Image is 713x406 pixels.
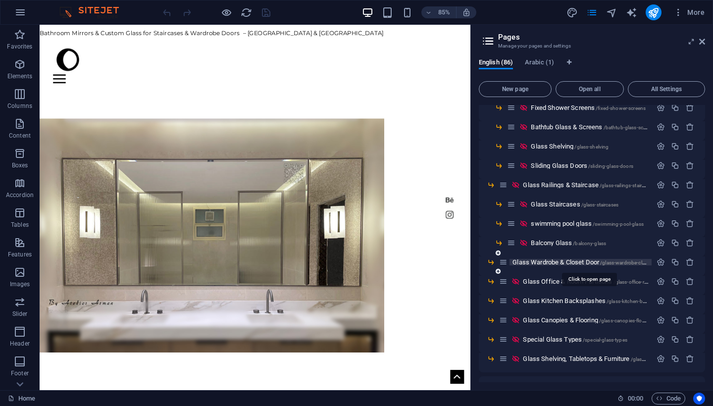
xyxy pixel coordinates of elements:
div: Duplicate [671,239,679,247]
span: Click to open page [531,220,643,227]
div: Settings [657,161,665,170]
div: Settings [657,258,665,266]
p: Accordion [6,191,34,199]
button: 85% [421,6,457,18]
p: Features [8,251,32,258]
div: Duplicate [671,355,679,363]
button: Open all [556,81,624,97]
div: Remove [686,297,694,305]
h6: Session time [617,393,644,405]
div: Balcony Glass/balcony-glass [528,240,651,246]
div: Glass Shelving/glass-shelving [528,143,651,150]
div: swimming pool glass/swimming-pool-glass [528,220,651,227]
span: Bathtub Glass & Screens [531,123,655,131]
i: Publish [648,7,659,18]
div: Duplicate [671,181,679,189]
div: Settings [657,142,665,151]
span: /special-glass-types [583,337,627,343]
div: Remove [686,181,694,189]
p: Boxes [12,161,28,169]
span: /bathtub-glass-screens [604,125,656,130]
button: More [669,4,709,20]
span: Click to open page [523,278,677,285]
span: /sliding-glass-doors [588,163,633,169]
button: publish [646,4,662,20]
span: /glass-wardrobe-closet-door [600,260,664,265]
div: Duplicate [671,297,679,305]
div: Duplicate [671,316,679,324]
span: /glass-kitchen-backsplashes [607,299,670,304]
div: Remove [686,219,694,228]
span: /glass-canopies-flooring [599,318,654,323]
div: Duplicate [671,123,679,131]
div: Glass Kitchen Backsplashes/glass-kitchen-backsplashes [520,298,651,304]
div: Glass Shelving, Tabletops & Furniture/glass-shelving-87 [520,355,651,362]
div: Glass Office & Room Partitions/glass-office-room-partitions [520,278,651,285]
div: Remove [686,258,694,266]
span: : [635,395,636,402]
div: Fixed Shower Screens/fixed-shower-screens [528,104,651,111]
div: Settings [657,355,665,363]
span: Click to open page [523,336,627,343]
div: Remove [686,142,694,151]
div: Settings [657,181,665,189]
button: pages [586,6,598,18]
span: /glass-shelving [574,144,609,150]
button: New page [479,81,552,97]
span: Arabic (1) [525,56,554,70]
div: Settings [657,297,665,305]
div: Bathtub Glass & Screens/bathtub-glass-screens [528,124,651,130]
h2: Pages [498,33,705,42]
div: Duplicate [671,335,679,344]
h6: 85% [436,6,452,18]
button: design [566,6,578,18]
span: English (86) [479,56,513,70]
i: Design (Ctrl+Alt+Y) [566,7,578,18]
h3: Manage your pages and settings [498,42,685,51]
span: Click to open page [531,239,606,247]
span: 00 00 [628,393,643,405]
button: All Settings [628,81,705,97]
i: On resize automatically adjust zoom level to fit chosen device. [462,8,471,17]
div: Settings [657,200,665,208]
span: Open all [560,86,619,92]
button: Usercentrics [693,393,705,405]
span: All Settings [632,86,701,92]
span: Click to open page [531,162,633,169]
p: Columns [7,102,32,110]
i: Pages (Ctrl+Alt+S) [586,7,598,18]
span: Code [656,393,681,405]
button: Code [652,393,685,405]
div: Remove [686,103,694,112]
span: More [673,7,705,17]
span: /glass-staircases [581,202,618,207]
button: reload [240,6,252,18]
button: Click here to leave preview mode and continue editing [220,6,232,18]
span: Click to open page [523,316,654,324]
button: navigator [606,6,618,18]
div: Special Glass Types/special-glass-types [520,336,651,343]
div: Settings [657,335,665,344]
div: Language Tabs [479,58,705,77]
p: Footer [11,369,29,377]
div: Remove [686,239,694,247]
button: text_generator [626,6,638,18]
div: Duplicate [671,258,679,266]
div: Remove [686,200,694,208]
i: Navigator [606,7,617,18]
img: Editor Logo [57,6,131,18]
span: New page [483,86,547,92]
span: Fixed Shower Screens [531,104,646,111]
div: Settings [657,277,665,286]
div: Remove [686,355,694,363]
div: Duplicate [671,161,679,170]
span: /swimming-pool-glass [593,221,644,227]
i: Reload page [241,7,252,18]
span: Glass Wardrobe & Closet Door [512,258,664,266]
div: Remove [686,335,694,344]
div: Duplicate [671,200,679,208]
span: /glass-shelving-87 [631,356,673,362]
div: Settings [657,316,665,324]
div: Remove [686,316,694,324]
div: Remove [686,161,694,170]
